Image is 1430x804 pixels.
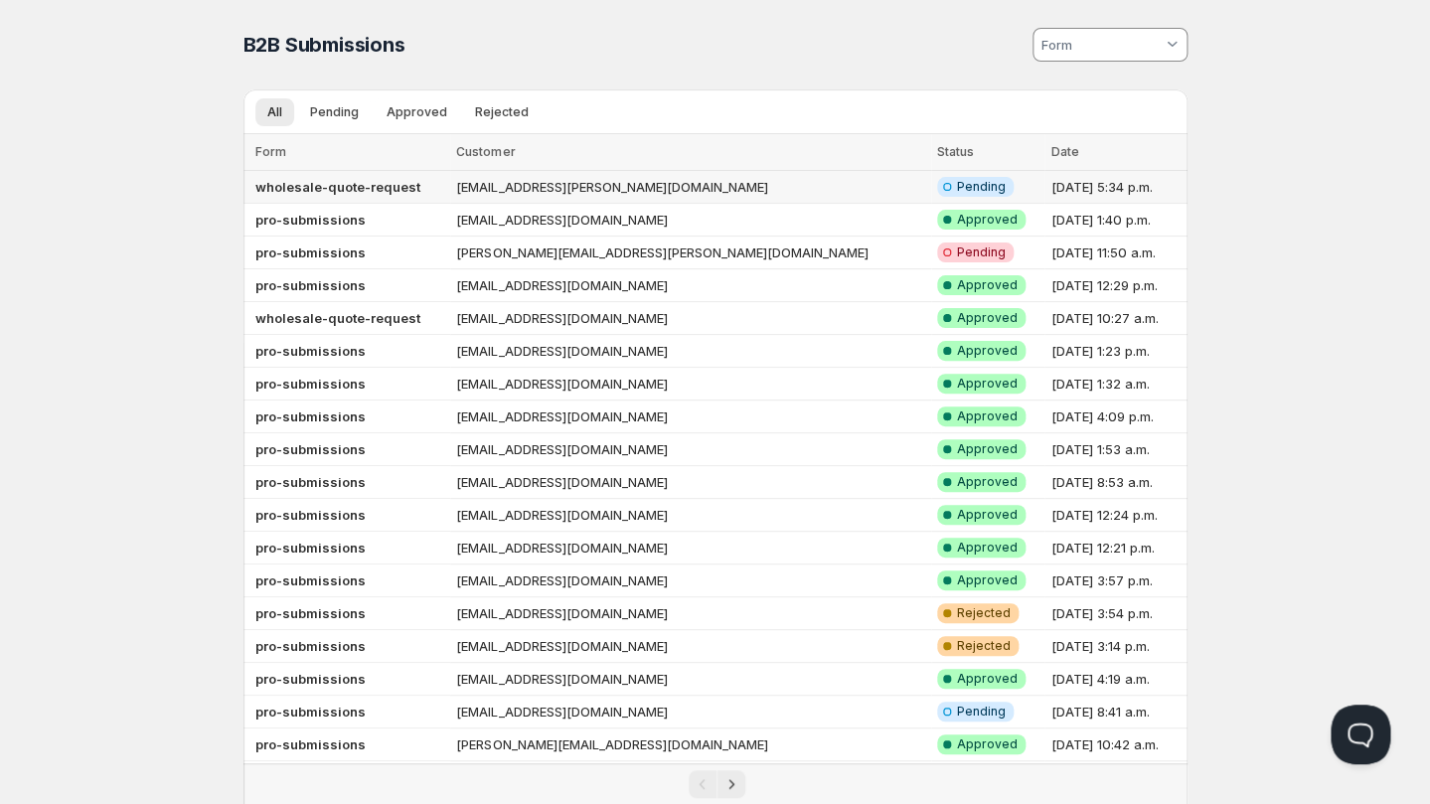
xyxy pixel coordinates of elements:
[1044,335,1187,368] td: [DATE] 1:23 p.m.
[450,466,931,499] td: [EMAIL_ADDRESS][DOMAIN_NAME]
[957,540,1018,556] span: Approved
[1044,696,1187,728] td: [DATE] 8:41 a.m.
[450,696,931,728] td: [EMAIL_ADDRESS][DOMAIN_NAME]
[255,736,366,752] b: pro-submissions
[450,630,931,663] td: [EMAIL_ADDRESS][DOMAIN_NAME]
[957,704,1006,720] span: Pending
[255,408,366,424] b: pro-submissions
[255,572,366,588] b: pro-submissions
[450,728,931,761] td: [PERSON_NAME][EMAIL_ADDRESS][DOMAIN_NAME]
[255,179,420,195] b: wholesale-quote-request
[957,605,1011,621] span: Rejected
[243,33,405,57] span: B2B Submissions
[267,104,282,120] span: All
[957,638,1011,654] span: Rejected
[1044,204,1187,237] td: [DATE] 1:40 p.m.
[255,638,366,654] b: pro-submissions
[450,401,931,433] td: [EMAIL_ADDRESS][DOMAIN_NAME]
[717,770,745,798] button: Next
[450,237,931,269] td: [PERSON_NAME][EMAIL_ADDRESS][PERSON_NAME][DOMAIN_NAME]
[1044,237,1187,269] td: [DATE] 11:50 a.m.
[255,474,366,490] b: pro-submissions
[255,540,366,556] b: pro-submissions
[1044,171,1187,204] td: [DATE] 5:34 p.m.
[1044,630,1187,663] td: [DATE] 3:14 p.m.
[450,663,931,696] td: [EMAIL_ADDRESS][DOMAIN_NAME]
[1050,144,1078,159] span: Date
[255,277,366,293] b: pro-submissions
[450,171,931,204] td: [EMAIL_ADDRESS][PERSON_NAME][DOMAIN_NAME]
[957,474,1018,490] span: Approved
[310,104,359,120] span: Pending
[450,368,931,401] td: [EMAIL_ADDRESS][DOMAIN_NAME]
[957,408,1018,424] span: Approved
[1044,663,1187,696] td: [DATE] 4:19 a.m.
[957,507,1018,523] span: Approved
[957,179,1006,195] span: Pending
[1037,29,1162,61] input: Form
[937,144,974,159] span: Status
[450,302,931,335] td: [EMAIL_ADDRESS][DOMAIN_NAME]
[255,244,366,260] b: pro-submissions
[475,104,529,120] span: Rejected
[957,277,1018,293] span: Approved
[1044,466,1187,499] td: [DATE] 8:53 a.m.
[1044,433,1187,466] td: [DATE] 1:53 a.m.
[243,763,1188,804] nav: Pagination
[450,335,931,368] td: [EMAIL_ADDRESS][DOMAIN_NAME]
[255,212,366,228] b: pro-submissions
[957,671,1018,687] span: Approved
[1044,269,1187,302] td: [DATE] 12:29 p.m.
[957,343,1018,359] span: Approved
[255,343,366,359] b: pro-submissions
[255,671,366,687] b: pro-submissions
[255,310,420,326] b: wholesale-quote-request
[957,310,1018,326] span: Approved
[255,605,366,621] b: pro-submissions
[1044,564,1187,597] td: [DATE] 3:57 p.m.
[456,144,515,159] span: Customer
[255,376,366,392] b: pro-submissions
[957,441,1018,457] span: Approved
[450,499,931,532] td: [EMAIL_ADDRESS][DOMAIN_NAME]
[450,564,931,597] td: [EMAIL_ADDRESS][DOMAIN_NAME]
[255,144,286,159] span: Form
[387,104,447,120] span: Approved
[957,572,1018,588] span: Approved
[1044,597,1187,630] td: [DATE] 3:54 p.m.
[1044,532,1187,564] td: [DATE] 12:21 p.m.
[1044,728,1187,761] td: [DATE] 10:42 a.m.
[450,433,931,466] td: [EMAIL_ADDRESS][DOMAIN_NAME]
[1044,401,1187,433] td: [DATE] 4:09 p.m.
[957,244,1006,260] span: Pending
[450,269,931,302] td: [EMAIL_ADDRESS][DOMAIN_NAME]
[255,507,366,523] b: pro-submissions
[1044,499,1187,532] td: [DATE] 12:24 p.m.
[1044,368,1187,401] td: [DATE] 1:32 a.m.
[450,761,931,794] td: [EMAIL_ADDRESS][DOMAIN_NAME]
[255,704,366,720] b: pro-submissions
[957,212,1018,228] span: Approved
[1044,761,1187,794] td: [DATE] 7:03 p.m.
[957,736,1018,752] span: Approved
[957,376,1018,392] span: Approved
[1044,302,1187,335] td: [DATE] 10:27 a.m.
[450,532,931,564] td: [EMAIL_ADDRESS][DOMAIN_NAME]
[255,441,366,457] b: pro-submissions
[1331,705,1390,764] iframe: Help Scout Beacon - Open
[450,597,931,630] td: [EMAIL_ADDRESS][DOMAIN_NAME]
[450,204,931,237] td: [EMAIL_ADDRESS][DOMAIN_NAME]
